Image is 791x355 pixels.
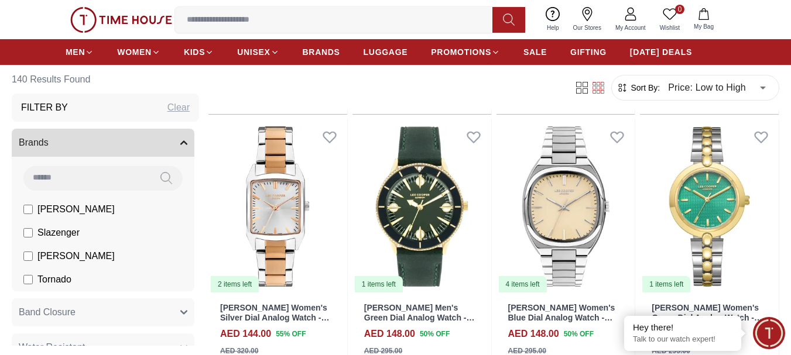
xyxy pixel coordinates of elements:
[653,5,687,35] a: 0Wishlist
[12,66,199,94] h6: 140 Results Found
[364,327,415,341] h4: AED 148.00
[753,317,785,349] div: Chat Widget
[564,329,594,339] span: 50 % OFF
[611,23,650,32] span: My Account
[675,5,684,14] span: 0
[117,42,160,63] a: WOMEN
[184,46,205,58] span: KIDS
[21,101,68,115] h3: Filter By
[237,46,270,58] span: UNISEX
[220,327,271,341] h4: AED 144.00
[655,23,684,32] span: Wishlist
[652,303,762,332] a: [PERSON_NAME] Women's Green Dial Analog Watch - LC08057.270
[184,42,214,63] a: KIDS
[642,276,690,292] div: 1 items left
[431,42,500,63] a: PROMOTIONS
[12,129,194,157] button: Brands
[167,101,190,115] div: Clear
[630,42,692,63] a: [DATE] DEALS
[70,7,172,33] img: ...
[355,276,403,292] div: 1 items left
[19,136,49,150] span: Brands
[628,82,660,94] span: Sort By:
[66,46,85,58] span: MEN
[352,119,491,294] img: Lee Cooper Men's Green Dial Analog Watch - LC07933.177
[496,119,635,294] a: Lee Cooper Women's Blue Dial Analog Watch - LC07939.3104 items left
[566,5,608,35] a: Our Stores
[12,298,194,326] button: Band Closure
[220,303,329,332] a: [PERSON_NAME] Women's Silver Dial Analog Watch - LC07924.530
[630,46,692,58] span: [DATE] DEALS
[237,42,279,63] a: UNISEX
[23,251,33,261] input: [PERSON_NAME]
[540,5,566,35] a: Help
[431,46,491,58] span: PROMOTIONS
[19,340,85,354] span: Water Resistant
[303,42,340,63] a: BRANDS
[276,329,306,339] span: 55 % OFF
[37,249,115,263] span: [PERSON_NAME]
[687,6,721,33] button: My Bag
[37,202,115,216] span: [PERSON_NAME]
[542,23,564,32] span: Help
[523,42,547,63] a: SALE
[633,335,732,344] p: Talk to our watch expert!
[211,276,259,292] div: 2 items left
[23,228,33,237] input: Slazenger
[508,327,559,341] h4: AED 148.00
[303,46,340,58] span: BRANDS
[19,305,76,319] span: Band Closure
[689,22,718,31] span: My Bag
[420,329,450,339] span: 50 % OFF
[208,119,347,294] img: Lee Cooper Women's Silver Dial Analog Watch - LC07924.530
[570,46,607,58] span: GIFTING
[23,205,33,214] input: [PERSON_NAME]
[499,276,547,292] div: 4 items left
[508,303,615,332] a: [PERSON_NAME] Women's Blue Dial Analog Watch - LC07939.310
[523,46,547,58] span: SALE
[37,226,80,240] span: Slazenger
[570,42,607,63] a: GIFTING
[208,119,347,294] a: Lee Cooper Women's Silver Dial Analog Watch - LC07924.5302 items left
[569,23,606,32] span: Our Stores
[496,119,635,294] img: Lee Cooper Women's Blue Dial Analog Watch - LC07939.310
[352,119,491,294] a: Lee Cooper Men's Green Dial Analog Watch - LC07933.1771 items left
[640,119,779,294] img: Lee Cooper Women's Green Dial Analog Watch - LC08057.270
[37,273,71,287] span: Tornado
[364,42,408,63] a: LUGGAGE
[660,71,774,104] div: Price: Low to High
[66,42,94,63] a: MEN
[640,119,779,294] a: Lee Cooper Women's Green Dial Analog Watch - LC08057.2701 items left
[617,82,660,94] button: Sort By:
[633,322,732,333] div: Hey there!
[364,303,475,332] a: [PERSON_NAME] Men's Green Dial Analog Watch - LC07933.177
[364,46,408,58] span: LUGGAGE
[117,46,152,58] span: WOMEN
[23,275,33,284] input: Tornado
